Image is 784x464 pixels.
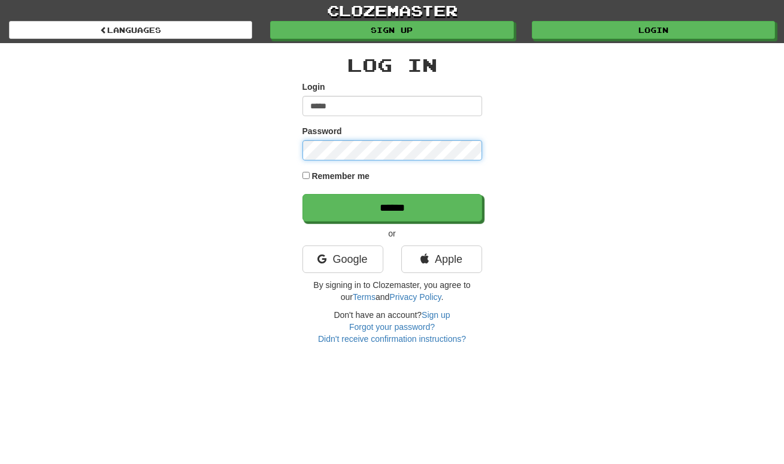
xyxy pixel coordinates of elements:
div: Don't have an account? [302,309,482,345]
a: Terms [353,292,376,302]
h2: Log In [302,55,482,75]
label: Login [302,81,325,93]
a: Sign up [270,21,513,39]
a: Didn't receive confirmation instructions? [318,334,466,344]
a: Apple [401,245,482,273]
a: Privacy Policy [389,292,441,302]
a: Sign up [422,310,450,320]
a: Languages [9,21,252,39]
label: Remember me [311,170,370,182]
a: Google [302,245,383,273]
p: or [302,228,482,239]
p: By signing in to Clozemaster, you agree to our and . [302,279,482,303]
label: Password [302,125,342,137]
a: Login [532,21,775,39]
a: Forgot your password? [349,322,435,332]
